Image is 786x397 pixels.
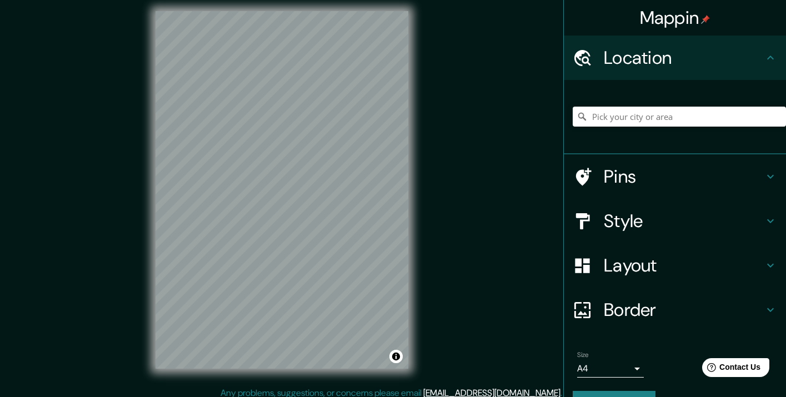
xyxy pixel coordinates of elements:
h4: Layout [604,254,764,277]
button: Toggle attribution [389,350,403,363]
div: Style [564,199,786,243]
div: Location [564,36,786,80]
input: Pick your city or area [573,107,786,127]
canvas: Map [156,11,408,369]
div: Layout [564,243,786,288]
div: A4 [577,360,644,378]
h4: Location [604,47,764,69]
img: pin-icon.png [701,15,710,24]
h4: Pins [604,165,764,188]
div: Pins [564,154,786,199]
h4: Mappin [640,7,710,29]
label: Size [577,350,589,360]
h4: Border [604,299,764,321]
h4: Style [604,210,764,232]
div: Border [564,288,786,332]
iframe: Help widget launcher [687,354,774,385]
